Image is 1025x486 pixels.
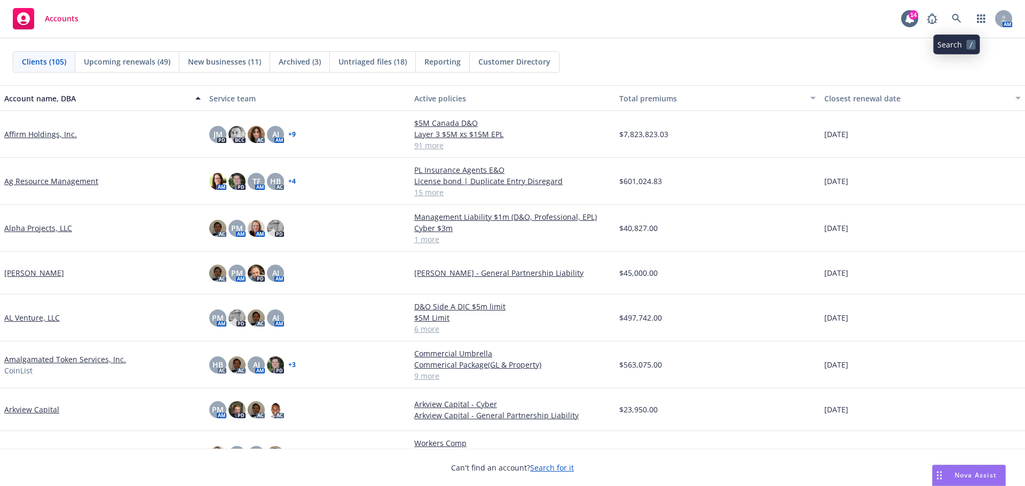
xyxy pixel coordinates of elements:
[414,359,611,370] a: Commerical Package(GL & Property)
[212,404,224,415] span: PM
[414,222,611,234] a: Cyber $3m
[338,56,407,67] span: Untriaged files (18)
[824,267,848,278] span: [DATE]
[824,129,848,140] span: [DATE]
[414,370,611,381] a: 9 more
[212,359,223,370] span: HB
[824,359,848,370] span: [DATE]
[820,85,1025,111] button: Closest renewal date
[45,14,78,23] span: Accounts
[824,222,848,234] span: [DATE]
[414,117,611,129] a: $5M Canada D&O
[4,365,33,376] span: CoinList
[205,85,410,111] button: Service team
[619,404,658,415] span: $23,950.00
[414,348,611,359] a: Commercial Umbrella
[228,401,246,418] img: photo
[824,404,848,415] span: [DATE]
[414,437,611,449] a: Workers Comp
[4,312,60,323] a: AL Venture, LLC
[270,176,281,187] span: HB
[212,312,224,323] span: PM
[955,471,997,480] span: Nova Assist
[615,85,820,111] button: Total premiums
[253,176,261,187] span: TF
[971,8,992,29] a: Switch app
[248,220,265,237] img: photo
[4,176,98,187] a: Ag Resource Management
[932,465,1006,486] button: Nova Assist
[209,446,226,463] img: photo
[414,234,611,245] a: 1 more
[267,446,284,463] img: photo
[9,4,83,34] a: Accounts
[248,126,265,143] img: photo
[209,93,406,104] div: Service team
[228,356,246,373] img: photo
[410,85,615,111] button: Active policies
[228,309,246,326] img: photo
[253,359,260,370] span: AJ
[22,56,66,67] span: Clients (105)
[824,176,848,187] span: [DATE]
[619,312,662,323] span: $497,742.00
[414,301,611,312] a: D&O Side A DIC $5m limit
[4,93,189,104] div: Account name, DBA
[267,401,284,418] img: photo
[188,56,261,67] span: New businesses (11)
[272,312,279,323] span: AJ
[414,399,611,410] a: Arkview Capital - Cyber
[228,173,246,190] img: photo
[4,129,77,140] a: Affirm Holdings, Inc.
[824,312,848,323] span: [DATE]
[248,265,265,282] img: photo
[414,93,611,104] div: Active policies
[267,220,284,237] img: photo
[4,222,72,234] a: Alpha Projects, LLC
[214,129,223,140] span: JM
[231,267,243,278] span: PM
[209,173,226,190] img: photo
[619,222,658,234] span: $40,827.00
[414,410,611,421] a: Arkview Capital - General Partnership Liability
[231,222,243,234] span: PM
[619,267,658,278] span: $45,000.00
[4,354,126,365] a: Amalgamated Token Services, Inc.
[414,164,611,176] a: PL Insurance Agents E&O
[414,176,611,187] a: License bond | Duplicate Entry Disregard
[288,178,296,185] a: + 4
[272,267,279,278] span: AJ
[288,362,296,368] a: + 3
[619,359,662,370] span: $563,075.00
[414,187,611,198] a: 15 more
[267,356,284,373] img: photo
[209,265,226,282] img: photo
[414,312,611,323] a: $5M Limit
[248,309,265,326] img: photo
[4,267,64,278] a: [PERSON_NAME]
[4,404,59,415] a: Arkview Capital
[414,211,611,222] a: Management Liability $1m (D&O, Professional, EPL)
[288,131,296,138] a: + 9
[451,462,574,473] span: Can't find an account?
[209,220,226,237] img: photo
[619,176,662,187] span: $601,024.83
[619,129,668,140] span: $7,823,823.03
[414,129,611,140] a: Layer 3 $5M xs $15M EPL
[933,465,946,485] div: Drag to move
[424,56,461,67] span: Reporting
[921,8,943,29] a: Report a Bug
[478,56,550,67] span: Customer Directory
[946,8,967,29] a: Search
[414,267,611,278] a: [PERSON_NAME] - General Partnership Liability
[824,93,1009,104] div: Closest renewal date
[228,126,246,143] img: photo
[414,323,611,334] a: 6 more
